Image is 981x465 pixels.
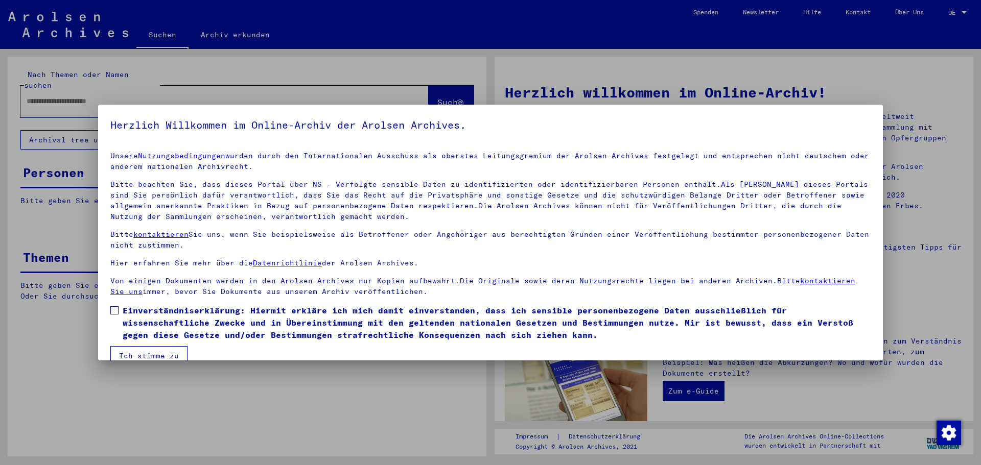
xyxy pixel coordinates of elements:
[138,151,225,160] a: Nutzungsbedingungen
[110,346,188,365] button: Ich stimme zu
[133,230,189,239] a: kontaktieren
[110,276,855,296] a: kontaktieren Sie uns
[937,421,961,445] img: Zustimmung ändern
[110,276,871,297] p: Von einigen Dokumenten werden in den Arolsen Archives nur Kopien aufbewahrt.Die Originale sowie d...
[110,151,871,172] p: Unsere wurden durch den Internationalen Ausschuss als oberstes Leitungsgremium der Arolsen Archiv...
[110,258,871,268] p: Hier erfahren Sie mehr über die der Arolsen Archives.
[253,258,322,267] a: Datenrichtlinie
[123,304,871,341] span: Einverständniserklärung: Hiermit erkläre ich mich damit einverstanden, dass ich sensible personen...
[110,179,871,222] p: Bitte beachten Sie, dass dieses Portal über NS - Verfolgte sensible Daten zu identifizierten oder...
[110,229,871,251] p: Bitte Sie uns, wenn Sie beispielsweise als Betroffener oder Angehöriger aus berechtigten Gründen ...
[110,117,871,133] h5: Herzlich Willkommen im Online-Archiv der Arolsen Archives.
